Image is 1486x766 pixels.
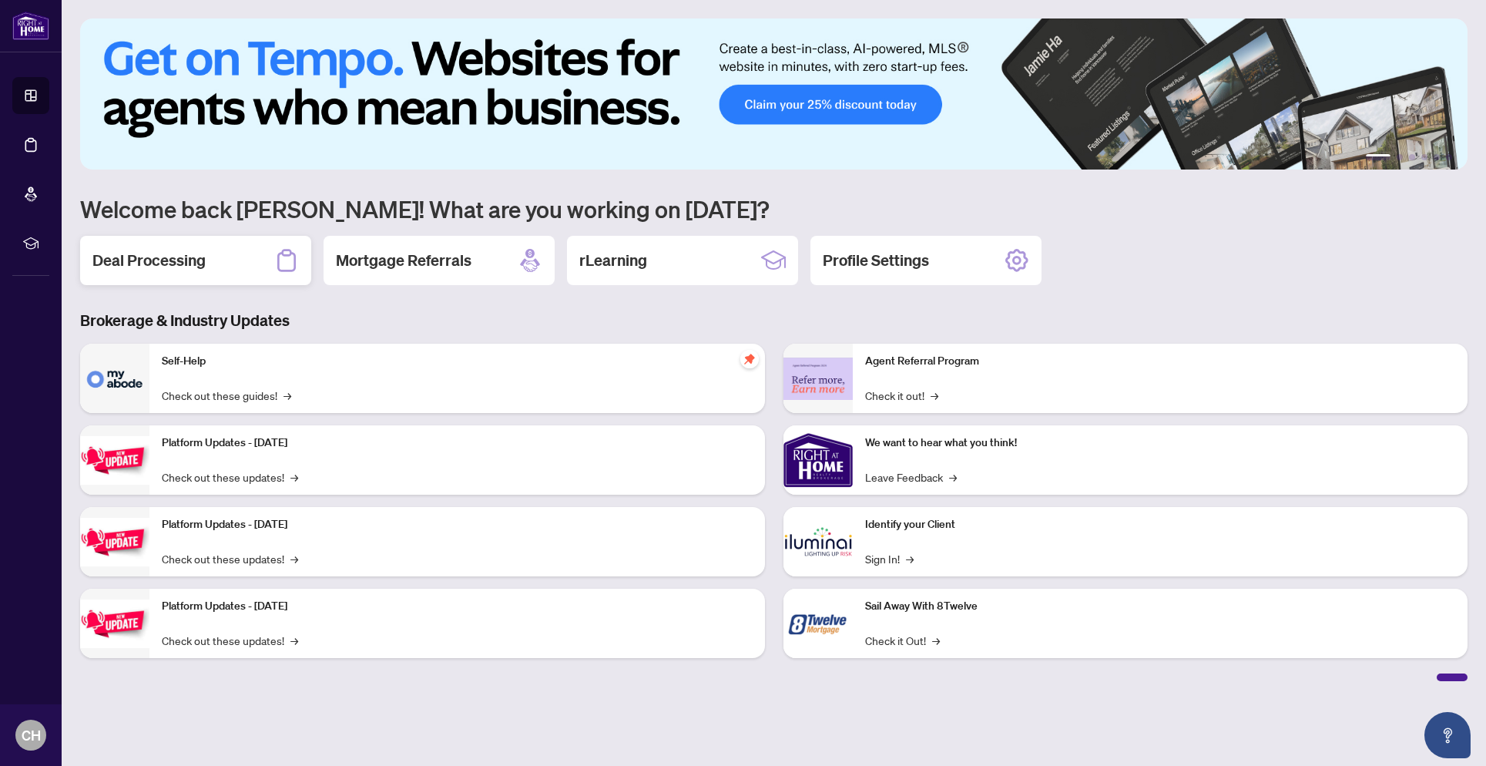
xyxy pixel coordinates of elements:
p: Platform Updates - [DATE] [162,598,753,615]
a: Check out these guides!→ [162,387,291,404]
h1: Welcome back [PERSON_NAME]! What are you working on [DATE]? [80,194,1468,223]
p: Sail Away With 8Twelve [865,598,1456,615]
a: Sign In!→ [865,550,914,567]
span: → [283,387,291,404]
img: Platform Updates - July 8, 2025 [80,518,149,566]
img: logo [12,12,49,40]
span: pushpin [740,350,759,368]
a: Check it Out!→ [865,632,940,649]
p: Identify your Client [865,516,1456,533]
span: → [290,632,298,649]
button: 6 [1446,154,1452,160]
span: CH [22,724,41,746]
span: → [931,387,938,404]
img: Identify your Client [783,507,853,576]
h2: Deal Processing [92,250,206,271]
h2: rLearning [579,250,647,271]
span: → [906,550,914,567]
button: 5 [1434,154,1440,160]
button: 1 [1366,154,1390,160]
p: Platform Updates - [DATE] [162,435,753,452]
a: Check out these updates!→ [162,469,298,485]
span: → [290,469,298,485]
img: Platform Updates - July 21, 2025 [80,436,149,485]
img: Sail Away With 8Twelve [783,589,853,658]
button: Open asap [1424,712,1471,758]
a: Check out these updates!→ [162,550,298,567]
img: Self-Help [80,344,149,413]
a: Leave Feedback→ [865,469,957,485]
h2: Profile Settings [823,250,929,271]
img: Agent Referral Program [783,358,853,400]
span: → [290,550,298,567]
a: Check it out!→ [865,387,938,404]
p: Self-Help [162,353,753,370]
button: 3 [1409,154,1415,160]
h3: Brokerage & Industry Updates [80,310,1468,331]
img: We want to hear what you think! [783,425,853,495]
h2: Mortgage Referrals [336,250,471,271]
button: 2 [1397,154,1403,160]
p: We want to hear what you think! [865,435,1456,452]
a: Check out these updates!→ [162,632,298,649]
span: → [949,469,957,485]
button: 4 [1421,154,1427,160]
img: Slide 0 [80,18,1468,170]
p: Agent Referral Program [865,353,1456,370]
p: Platform Updates - [DATE] [162,516,753,533]
span: → [932,632,940,649]
img: Platform Updates - June 23, 2025 [80,600,149,648]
